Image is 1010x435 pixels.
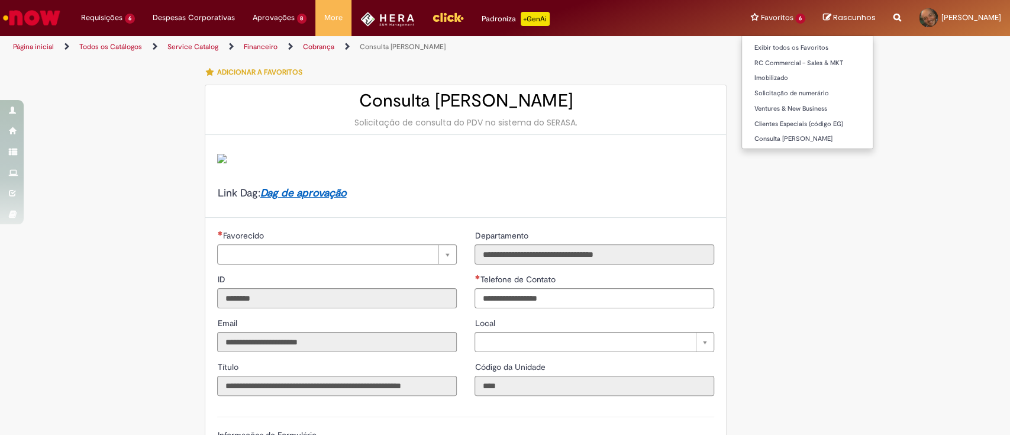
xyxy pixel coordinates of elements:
[9,36,664,58] ul: Trilhas de página
[482,12,550,26] div: Padroniza
[475,332,714,352] a: Limpar campo Local
[475,288,714,308] input: Telefone de Contato
[475,318,497,328] span: Local
[153,12,235,24] span: Despesas Corporativas
[205,60,308,85] button: Adicionar a Favoritos
[217,274,227,285] span: Somente leitura - ID
[217,273,227,285] label: Somente leitura - ID
[742,57,873,70] a: RC Commercial – Sales & MKT
[742,118,873,131] a: Clientes Especiais (código EG)
[125,14,135,24] span: 6
[217,317,239,329] label: Somente leitura - Email
[222,230,266,241] span: Necessários - Favorecido
[432,8,464,26] img: click_logo_yellow_360x200.png
[742,102,873,115] a: Ventures & New Business
[253,12,295,24] span: Aprovações
[217,154,227,163] img: sys_attachment.do
[1,6,62,30] img: ServiceNow
[475,376,714,396] input: Código da Unidade
[324,12,343,24] span: More
[217,231,222,236] span: Necessários
[303,42,334,51] a: Cobrança
[475,361,547,373] label: Somente leitura - Código da Unidade
[360,12,414,27] img: HeraLogo.png
[795,14,805,24] span: 6
[475,230,530,241] label: Somente leitura - Departamento
[360,42,446,51] a: Consulta [PERSON_NAME]
[217,244,457,265] a: Limpar campo Favorecido
[742,133,873,146] a: Consulta [PERSON_NAME]
[480,274,557,285] span: Telefone de Contato
[833,12,876,23] span: Rascunhos
[742,72,873,85] a: Imobilizado
[217,117,714,128] div: Solicitação de consulta do PDV no sistema do SERASA.
[217,362,240,372] span: Somente leitura - Título
[217,67,302,77] span: Adicionar a Favoritos
[217,91,714,111] h2: Consulta [PERSON_NAME]
[760,12,793,24] span: Favoritos
[217,188,714,199] h4: Link Dag:
[475,244,714,265] input: Departamento
[217,361,240,373] label: Somente leitura - Título
[79,42,142,51] a: Todos os Catálogos
[741,36,873,149] ul: Favoritos
[217,318,239,328] span: Somente leitura - Email
[742,87,873,100] a: Solicitação de numerário
[521,12,550,26] p: +GenAi
[475,230,530,241] span: Somente leitura - Departamento
[742,41,873,54] a: Exibir todos os Favoritos
[217,288,457,308] input: ID
[217,376,457,396] input: Título
[475,362,547,372] span: Somente leitura - Código da Unidade
[941,12,1001,22] span: [PERSON_NAME]
[260,186,346,200] a: Dag de aprovação
[81,12,122,24] span: Requisições
[244,42,277,51] a: Financeiro
[475,275,480,279] span: Obrigatório Preenchido
[823,12,876,24] a: Rascunhos
[13,42,54,51] a: Página inicial
[167,42,218,51] a: Service Catalog
[217,332,457,352] input: Email
[297,14,307,24] span: 8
